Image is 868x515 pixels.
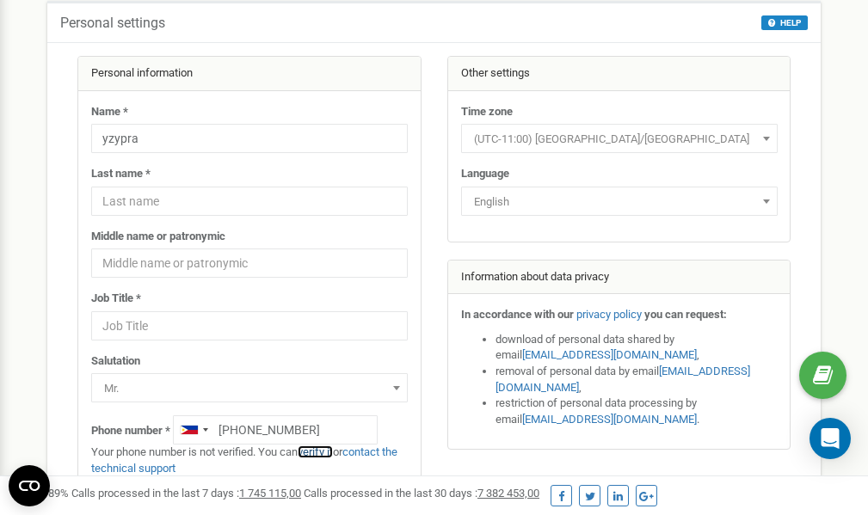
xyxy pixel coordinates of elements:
[91,353,140,370] label: Salutation
[71,487,301,500] span: Calls processed in the last 7 days :
[91,423,170,439] label: Phone number *
[496,364,778,395] li: removal of personal data by email ,
[174,416,213,444] div: Telephone country code
[448,57,791,91] div: Other settings
[78,57,421,91] div: Personal information
[461,187,778,216] span: English
[91,373,408,402] span: Mr.
[91,291,141,307] label: Job Title *
[9,465,50,506] button: Open CMP widget
[448,261,791,295] div: Information about data privacy
[91,229,225,245] label: Middle name or patronymic
[91,166,151,182] label: Last name *
[522,413,697,426] a: [EMAIL_ADDRESS][DOMAIN_NAME]
[461,166,509,182] label: Language
[461,308,574,321] strong: In accordance with our
[467,190,772,214] span: English
[91,248,408,278] input: Middle name or patronymic
[91,444,408,476] p: Your phone number is not verified. You can or
[496,365,750,394] a: [EMAIL_ADDRESS][DOMAIN_NAME]
[467,127,772,151] span: (UTC-11:00) Pacific/Midway
[461,124,778,153] span: (UTC-11:00) Pacific/Midway
[496,395,778,427] li: restriction of personal data processing by email .
[91,104,128,120] label: Name *
[810,418,851,459] div: Open Intercom Messenger
[576,308,642,321] a: privacy policy
[461,104,513,120] label: Time zone
[60,15,165,31] h5: Personal settings
[522,348,697,361] a: [EMAIL_ADDRESS][DOMAIN_NAME]
[298,445,333,458] a: verify it
[91,311,408,340] input: Job Title
[761,15,808,30] button: HELP
[496,332,778,364] li: download of personal data shared by email ,
[239,487,301,500] u: 1 745 115,00
[644,308,727,321] strong: you can request:
[91,124,408,153] input: Name
[304,487,539,500] span: Calls processed in the last 30 days :
[173,415,378,444] input: +1-800-555-55-55
[91,187,408,216] input: Last name
[477,487,539,500] u: 7 382 453,00
[91,445,397,475] a: contact the technical support
[97,377,402,401] span: Mr.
